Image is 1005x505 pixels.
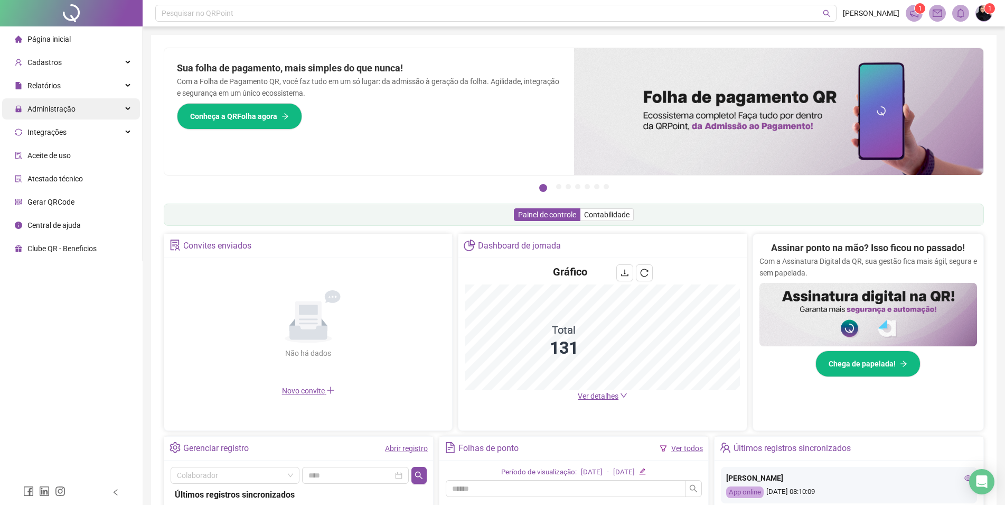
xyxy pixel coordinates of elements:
[556,184,561,189] button: 2
[594,184,599,189] button: 6
[726,486,972,499] div: [DATE] 08:10:09
[55,486,65,497] span: instagram
[843,7,899,19] span: [PERSON_NAME]
[445,442,456,453] span: file-text
[282,387,335,395] span: Novo convite
[183,439,249,457] div: Gerenciar registro
[478,237,561,255] div: Dashboard de jornada
[27,244,97,253] span: Clube QR - Beneficios
[112,489,119,496] span: left
[385,444,428,453] a: Abrir registro
[183,237,251,255] div: Convites enviados
[415,471,423,480] span: search
[281,113,289,120] span: arrow-right
[27,81,61,90] span: Relatórios
[969,469,994,494] div: Open Intercom Messenger
[27,151,71,160] span: Aceite de uso
[585,184,590,189] button: 5
[15,198,22,206] span: qrcode
[27,58,62,67] span: Cadastros
[621,269,629,277] span: download
[15,82,22,89] span: file
[326,386,335,394] span: plus
[578,392,627,400] a: Ver detalhes down
[15,128,22,136] span: sync
[660,445,667,452] span: filter
[613,467,635,478] div: [DATE]
[726,486,764,499] div: App online
[984,3,995,14] sup: Atualize o seu contato no menu Meus Dados
[27,105,76,113] span: Administração
[823,10,831,17] span: search
[27,198,74,206] span: Gerar QRCode
[15,59,22,66] span: user-add
[539,184,547,192] button: 1
[15,222,22,229] span: info-circle
[464,240,475,251] span: pie-chart
[900,360,907,368] span: arrow-right
[584,210,630,219] span: Contabilidade
[518,210,576,219] span: Painel de controle
[15,175,22,182] span: solution
[175,488,422,501] div: Últimos registros sincronizados
[578,392,618,400] span: Ver detalhes
[27,35,71,43] span: Página inicial
[909,8,919,18] span: notification
[734,439,851,457] div: Últimos registros sincronizados
[501,467,577,478] div: Período de visualização:
[553,264,587,279] h4: Gráfico
[759,255,977,279] p: Com a Assinatura Digital da QR, sua gestão fica mais ágil, segura e sem papelada.
[23,486,34,497] span: facebook
[27,175,83,183] span: Atestado técnico
[458,439,519,457] div: Folhas de ponto
[27,221,81,229] span: Central de ajuda
[759,283,977,346] img: banner%2F02c71560-61a6-44d4-94b9-c8ab97240462.png
[170,442,181,453] span: setting
[581,467,603,478] div: [DATE]
[604,184,609,189] button: 7
[575,184,580,189] button: 4
[177,61,561,76] h2: Sua folha de pagamento, mais simples do que nunca!
[39,486,50,497] span: linkedin
[15,105,22,113] span: lock
[640,269,649,277] span: reload
[933,8,942,18] span: mail
[956,8,965,18] span: bell
[915,3,925,14] sup: 1
[639,468,646,475] span: edit
[720,442,731,453] span: team
[15,245,22,252] span: gift
[170,240,181,251] span: solution
[671,444,703,453] a: Ver todos
[27,128,67,136] span: Integrações
[607,467,609,478] div: -
[574,48,984,175] img: banner%2F8d14a306-6205-4263-8e5b-06e9a85ad873.png
[726,472,972,484] div: [PERSON_NAME]
[771,241,965,255] h2: Assinar ponto na mão? Isso ficou no passado!
[918,5,922,12] span: 1
[566,184,571,189] button: 3
[620,392,627,399] span: down
[815,351,921,377] button: Chega de papelada!
[964,474,972,482] span: eye
[190,111,277,122] span: Conheça a QRFolha agora
[177,103,302,130] button: Conheça a QRFolha agora
[976,5,992,21] img: 73420
[177,76,561,99] p: Com a Folha de Pagamento QR, você faz tudo em um só lugar: da admissão à geração da folha. Agilid...
[829,358,896,370] span: Chega de papelada!
[988,5,992,12] span: 1
[15,35,22,43] span: home
[15,152,22,159] span: audit
[689,484,698,493] span: search
[260,347,357,359] div: Não há dados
